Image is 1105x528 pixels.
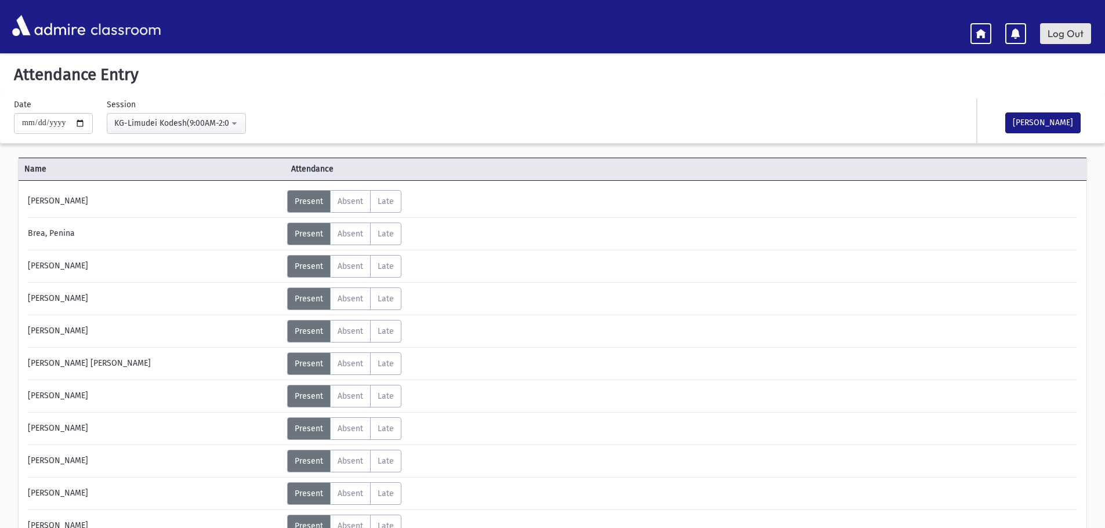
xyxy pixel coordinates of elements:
span: Present [295,456,323,466]
div: [PERSON_NAME] [22,385,287,407]
span: Late [378,424,394,434]
div: [PERSON_NAME] [22,417,287,440]
span: Name [19,163,285,175]
span: Absent [338,456,363,466]
a: Log Out [1040,23,1091,44]
span: Absent [338,229,363,239]
label: Date [14,99,31,111]
span: Late [378,326,394,336]
div: AttTypes [287,255,401,278]
div: [PERSON_NAME] [22,190,287,213]
span: Present [295,261,323,271]
span: Present [295,294,323,304]
span: Late [378,196,394,206]
div: AttTypes [287,190,401,213]
div: AttTypes [287,482,401,505]
span: Absent [338,196,363,206]
button: KG-Limudei Kodesh(9:00AM-2:00PM) [107,113,246,134]
span: Present [295,359,323,369]
div: AttTypes [287,320,401,343]
span: Late [378,229,394,239]
div: AttTypes [287,352,401,375]
div: [PERSON_NAME] [22,287,287,310]
span: Present [295,489,323,498]
span: Late [378,294,394,304]
h5: Attendance Entry [9,65,1096,85]
div: AttTypes [287,417,401,440]
div: [PERSON_NAME] [22,450,287,472]
div: AttTypes [287,385,401,407]
span: Absent [338,391,363,401]
div: [PERSON_NAME] [22,255,287,278]
span: Present [295,391,323,401]
button: [PERSON_NAME] [1005,112,1081,133]
div: [PERSON_NAME] [22,320,287,343]
div: AttTypes [287,223,401,245]
div: AttTypes [287,287,401,310]
div: KG-Limudei Kodesh(9:00AM-2:00PM) [114,117,229,129]
span: Late [378,391,394,401]
span: Late [378,456,394,466]
span: Late [378,359,394,369]
div: Brea, Penina [22,223,287,245]
span: Present [295,326,323,336]
span: Present [295,229,323,239]
span: Late [378,489,394,498]
div: [PERSON_NAME] [PERSON_NAME] [22,352,287,375]
span: Late [378,261,394,271]
span: Absent [338,326,363,336]
div: AttTypes [287,450,401,472]
div: [PERSON_NAME] [22,482,287,505]
span: classroom [88,10,161,41]
img: AdmirePro [9,12,88,39]
span: Absent [338,359,363,369]
span: Present [295,424,323,434]
span: Attendance [285,163,552,175]
label: Session [107,99,136,111]
span: Absent [338,261,363,271]
span: Absent [338,424,363,434]
span: Present [295,196,323,206]
span: Absent [338,294,363,304]
span: Absent [338,489,363,498]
